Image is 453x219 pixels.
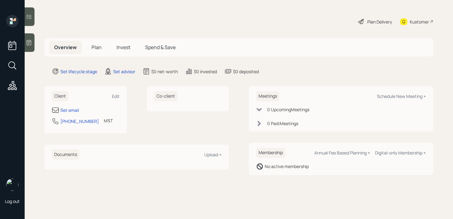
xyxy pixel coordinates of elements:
div: [PHONE_NUMBER] [60,118,99,124]
h6: Documents [52,150,80,160]
span: Overview [54,44,77,51]
div: Digital-only Membership + [375,150,426,156]
h6: Client [52,91,68,101]
span: Plan [92,44,102,51]
div: No active membership [265,163,309,170]
span: Spend & Save [145,44,176,51]
div: Plan Delivery [367,19,392,25]
span: Invest [116,44,130,51]
div: $0 invested [194,68,217,75]
div: $0 net-worth [151,68,178,75]
div: Edit [112,93,120,99]
img: retirable_logo.png [6,179,18,191]
div: Schedule New Meeting + [377,93,426,99]
div: Kustomer [410,19,429,25]
div: 0 Past Meeting s [267,120,298,127]
div: Set lifecycle stage [60,68,97,75]
div: Annual Fee Based Planning + [314,150,370,156]
div: MST [104,117,113,124]
h6: Membership [256,148,285,158]
div: Set advisor [113,68,135,75]
h6: Meetings [256,91,280,101]
div: Set email [60,107,79,113]
div: $0 deposited [233,68,259,75]
h6: Co-client [154,91,178,101]
div: Upload + [204,152,222,158]
div: Log out [5,198,20,204]
div: 0 Upcoming Meeting s [267,106,309,113]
